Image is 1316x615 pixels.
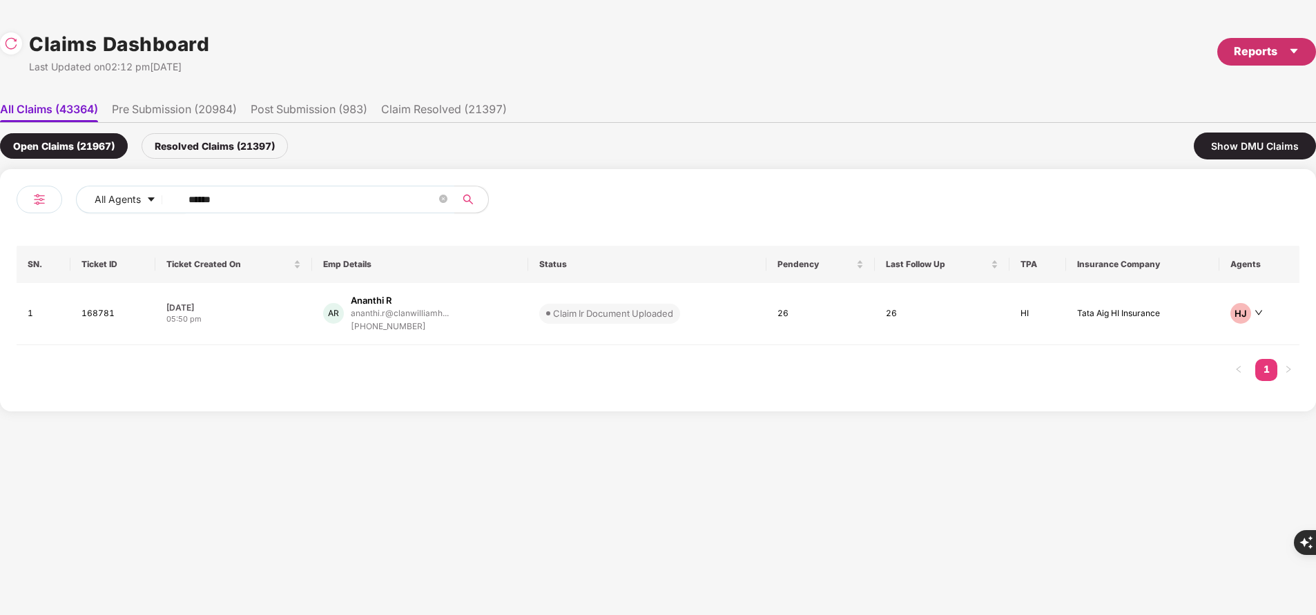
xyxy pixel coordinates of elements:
[439,195,447,203] span: close-circle
[29,59,209,75] div: Last Updated on 02:12 pm[DATE]
[454,186,489,213] button: search
[70,246,155,283] th: Ticket ID
[777,259,853,270] span: Pendency
[766,283,875,345] td: 26
[166,259,291,270] span: Ticket Created On
[155,246,312,283] th: Ticket Created On
[166,302,301,313] div: [DATE]
[1230,303,1251,324] div: HJ
[31,191,48,208] img: svg+xml;base64,PHN2ZyB4bWxucz0iaHR0cDovL3d3dy53My5vcmcvMjAwMC9zdmciIHdpZHRoPSIyNCIgaGVpZ2h0PSIyNC...
[1288,46,1299,57] span: caret-down
[166,313,301,325] div: 05:50 pm
[112,102,237,122] li: Pre Submission (20984)
[29,29,209,59] h1: Claims Dashboard
[1255,309,1263,317] span: down
[886,259,988,270] span: Last Follow Up
[1277,359,1299,381] button: right
[95,192,141,207] span: All Agents
[439,193,447,206] span: close-circle
[1255,359,1277,380] a: 1
[875,283,1009,345] td: 26
[1228,359,1250,381] button: left
[76,186,186,213] button: All Agentscaret-down
[381,102,507,122] li: Claim Resolved (21397)
[1219,246,1299,283] th: Agents
[1255,359,1277,381] li: 1
[1194,133,1316,159] div: Show DMU Claims
[142,133,288,159] div: Resolved Claims (21397)
[70,283,155,345] td: 168781
[1235,365,1243,373] span: left
[1066,283,1220,345] td: Tata Aig HI Insurance
[1277,359,1299,381] li: Next Page
[146,195,156,206] span: caret-down
[875,246,1009,283] th: Last Follow Up
[528,246,767,283] th: Status
[1228,359,1250,381] li: Previous Page
[17,246,70,283] th: SN.
[351,309,449,318] div: ananthi.r@clanwilliamh...
[351,294,391,307] div: Ananthi R
[17,283,70,345] td: 1
[1234,43,1299,60] div: Reports
[1009,283,1066,345] td: HI
[766,246,875,283] th: Pendency
[312,246,528,283] th: Emp Details
[1284,365,1293,373] span: right
[454,194,481,205] span: search
[351,320,449,333] div: [PHONE_NUMBER]
[1009,246,1066,283] th: TPA
[553,306,673,320] div: Claim Ir Document Uploaded
[4,37,18,50] img: svg+xml;base64,PHN2ZyBpZD0iUmVsb2FkLTMyeDMyIiB4bWxucz0iaHR0cDovL3d3dy53My5vcmcvMjAwMC9zdmciIHdpZH...
[251,102,367,122] li: Post Submission (983)
[1066,246,1220,283] th: Insurance Company
[323,303,344,324] div: AR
